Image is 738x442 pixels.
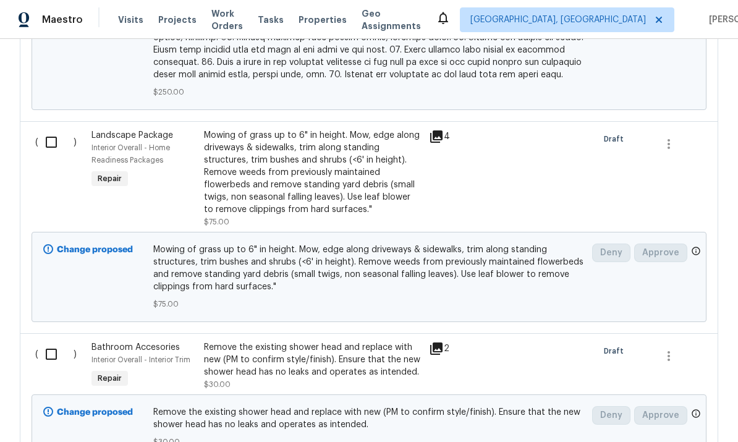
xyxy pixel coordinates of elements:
div: ( ) [32,338,88,394]
div: 4 [429,129,478,144]
button: Deny [592,244,630,262]
span: Interior Overall - Home Readiness Packages [91,144,170,164]
span: $75.00 [204,218,229,226]
span: Geo Assignments [362,7,421,32]
span: Draft [604,133,629,145]
span: Interior Overall - Interior Trim [91,356,190,363]
span: Tasks [258,15,284,24]
span: Only a market manager or an area construction manager can approve [691,246,701,259]
div: Remove the existing shower head and replace with new (PM to confirm style/finish). Ensure that th... [204,341,422,378]
span: Landscape Package [91,131,173,140]
span: Mowing of grass up to 6" in height. Mow, edge along driveways & sidewalks, trim along standing st... [153,244,585,293]
span: Repair [93,172,127,185]
button: Deny [592,406,630,425]
span: $75.00 [153,298,585,310]
div: Mowing of grass up to 6" in height. Mow, edge along driveways & sidewalks, trim along standing st... [204,129,422,216]
span: Properties [299,14,347,26]
span: Draft [604,345,629,357]
span: Work Orders [211,7,243,32]
span: Only a market manager or an area construction manager can approve [691,409,701,422]
b: Change proposed [57,408,133,417]
span: Repair [93,372,127,385]
span: [GEOGRAPHIC_DATA], [GEOGRAPHIC_DATA] [470,14,646,26]
span: Projects [158,14,197,26]
div: ( ) [32,125,88,232]
span: Maestro [42,14,83,26]
span: $30.00 [204,381,231,388]
b: Change proposed [57,245,133,254]
span: Remove the existing shower head and replace with new (PM to confirm style/finish). Ensure that th... [153,406,585,431]
span: $250.00 [153,86,585,98]
div: 2 [429,341,478,356]
button: Approve [634,244,687,262]
span: Bathroom Accesories [91,343,180,352]
button: Approve [634,406,687,425]
span: Visits [118,14,143,26]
